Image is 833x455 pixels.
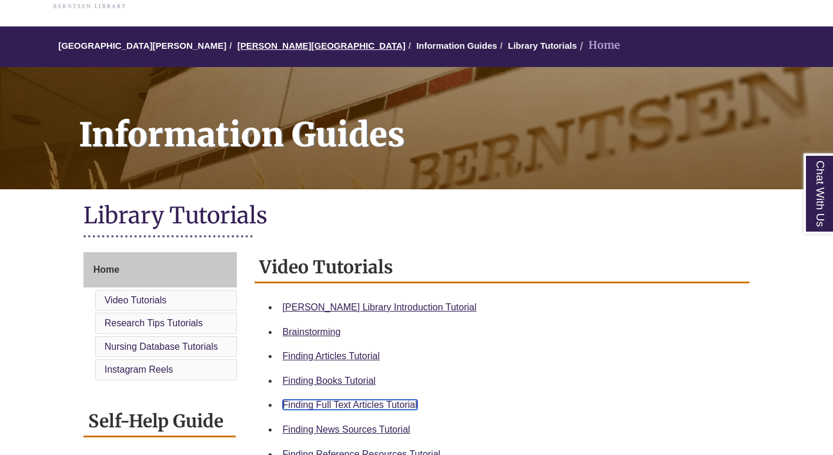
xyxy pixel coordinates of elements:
a: [PERSON_NAME][GEOGRAPHIC_DATA] [237,41,406,51]
a: [GEOGRAPHIC_DATA][PERSON_NAME] [58,41,226,51]
h1: Library Tutorials [83,201,750,232]
h2: Video Tutorials [255,252,750,283]
li: Home [577,37,620,54]
a: Home [83,252,237,287]
a: Finding Books Tutorial [283,376,376,386]
h2: Self-Help Guide [83,406,236,437]
a: Finding News Sources Tutorial [283,424,410,434]
h1: Information Guides [66,67,833,174]
a: Library Tutorials [508,41,577,51]
a: Finding Articles Tutorial [283,351,380,361]
a: Video Tutorials [105,295,167,305]
a: Research Tips Tutorials [105,318,203,328]
a: Brainstorming [283,327,341,337]
a: Nursing Database Tutorials [105,342,218,352]
a: Finding Full Text Articles Tutorial [283,400,417,410]
span: Home [93,265,119,275]
a: [PERSON_NAME] Library Introduction Tutorial [283,302,477,312]
div: Guide Page Menu [83,252,237,383]
a: Information Guides [416,41,497,51]
a: Instagram Reels [105,364,173,374]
